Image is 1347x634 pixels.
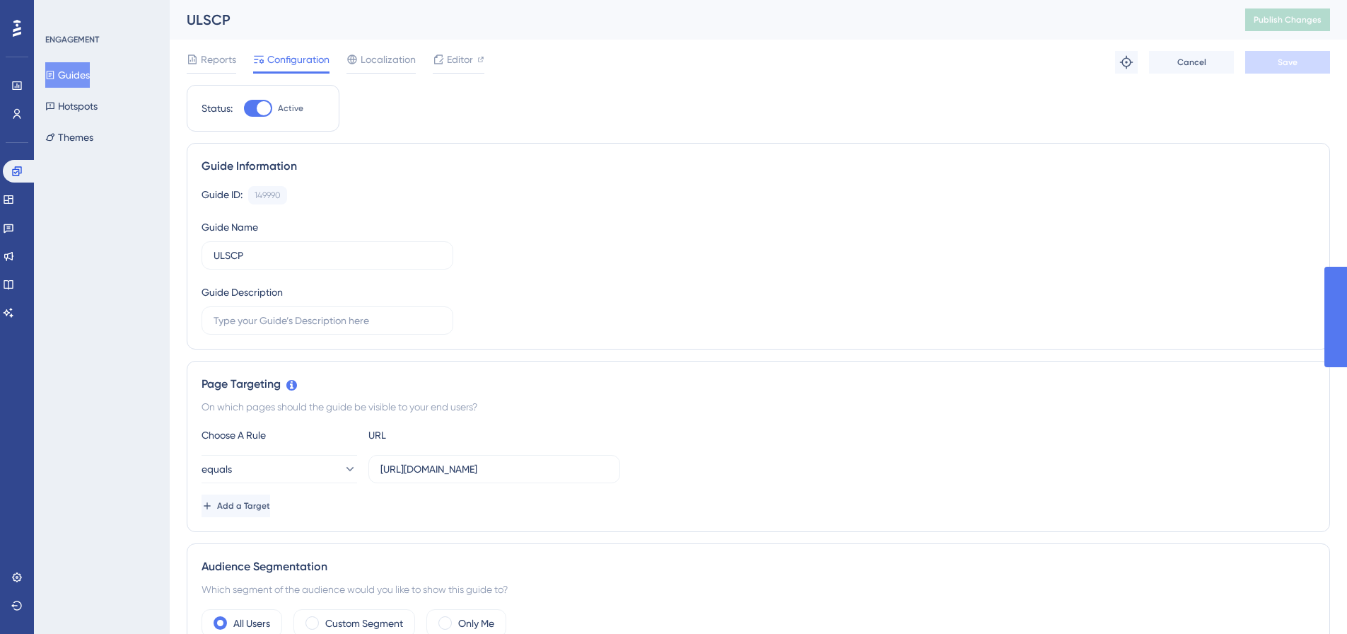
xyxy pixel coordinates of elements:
[202,461,232,478] span: equals
[1245,8,1330,31] button: Publish Changes
[1177,57,1206,68] span: Cancel
[202,376,1315,393] div: Page Targeting
[202,495,270,517] button: Add a Target
[202,427,357,444] div: Choose A Rule
[202,219,258,236] div: Guide Name
[202,558,1315,575] div: Audience Segmentation
[1149,51,1234,74] button: Cancel
[45,125,93,150] button: Themes
[217,500,270,512] span: Add a Target
[202,100,233,117] div: Status:
[278,103,303,114] span: Active
[1288,578,1330,621] iframe: UserGuiding AI Assistant Launcher
[187,10,1210,30] div: ULSCP
[1254,14,1322,25] span: Publish Changes
[202,398,1315,415] div: On which pages should the guide be visible to your end users?
[325,615,403,632] label: Custom Segment
[255,190,281,201] div: 149990
[458,615,494,632] label: Only Me
[214,248,441,263] input: Type your Guide’s Name here
[202,284,283,301] div: Guide Description
[447,51,473,68] span: Editor
[380,461,608,477] input: yourwebsite.com/path
[202,158,1315,175] div: Guide Information
[1278,57,1298,68] span: Save
[45,34,99,45] div: ENGAGEMENT
[202,186,243,204] div: Guide ID:
[368,427,524,444] div: URL
[201,51,236,68] span: Reports
[361,51,416,68] span: Localization
[45,93,98,119] button: Hotspots
[1245,51,1330,74] button: Save
[214,313,441,328] input: Type your Guide’s Description here
[202,581,1315,598] div: Which segment of the audience would you like to show this guide to?
[45,62,90,88] button: Guides
[267,51,330,68] span: Configuration
[202,455,357,483] button: equals
[233,615,270,632] label: All Users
